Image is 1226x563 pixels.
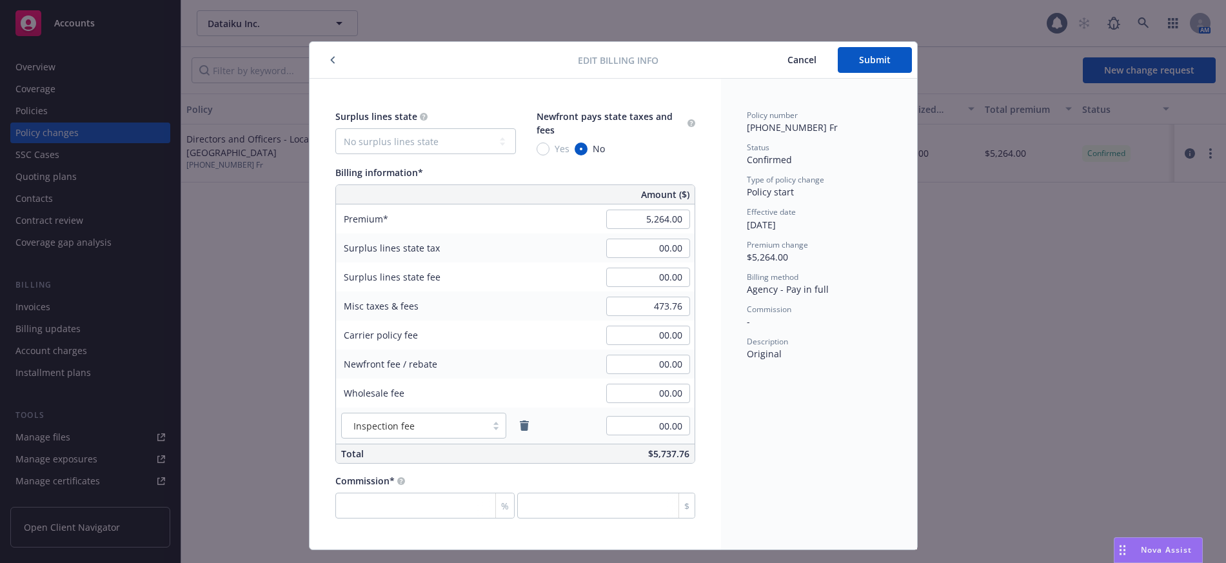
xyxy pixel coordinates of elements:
span: Total [341,448,364,460]
input: 0.00 [606,355,690,374]
input: 0.00 [606,384,690,403]
span: [PHONE_NUMBER] Fr [747,121,838,133]
span: Nova Assist [1141,544,1192,555]
span: Edit billing info [578,54,658,67]
input: 0.00 [606,326,690,345]
span: Cancel [787,54,816,66]
span: Agency - Pay in full [747,283,829,295]
span: Commission* [335,475,395,487]
span: Submit [859,54,891,66]
span: Policy number [747,110,798,121]
input: 0.00 [606,268,690,287]
input: 0.00 [606,239,690,258]
input: Yes [537,143,549,155]
span: Billing method [747,272,798,282]
span: Effective date [747,206,796,217]
span: Newfront pays state taxes and fees [537,110,673,136]
span: Commission [747,304,791,315]
button: Submit [838,47,912,73]
span: [DATE] [747,219,776,231]
span: Billing information* [335,166,423,179]
span: $5,737.76 [648,448,689,460]
span: $ [684,499,689,513]
span: Inspection fee [353,419,415,433]
span: Description [747,336,788,347]
a: remove [517,418,532,433]
span: $5,264.00 [747,251,788,263]
input: No [575,143,588,155]
span: Wholesale fee [344,387,404,399]
span: Original [747,348,782,360]
input: 0.00 [606,210,690,229]
span: Policy start [747,186,794,198]
button: Cancel [766,47,838,73]
span: Carrier policy fee [344,329,418,341]
span: % [501,499,509,513]
span: Type of policy change [747,174,824,185]
button: Nova Assist [1114,537,1203,563]
span: Premium [344,213,388,225]
span: Surplus lines state [335,110,417,123]
span: Amount ($) [641,188,689,201]
span: Yes [555,142,569,155]
span: - [747,315,750,328]
span: Surplus lines state tax [344,242,440,254]
span: Surplus lines state fee [344,271,440,283]
span: Misc taxes & fees [344,300,419,312]
input: 0.00 [606,297,690,316]
span: Newfront fee / rebate [344,358,437,370]
span: No [593,142,605,155]
span: Status [747,142,769,153]
input: 0.00 [606,416,690,435]
span: Confirmed [747,153,792,166]
span: Premium change [747,239,808,250]
span: Inspection fee [348,419,480,433]
div: Drag to move [1114,538,1131,562]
